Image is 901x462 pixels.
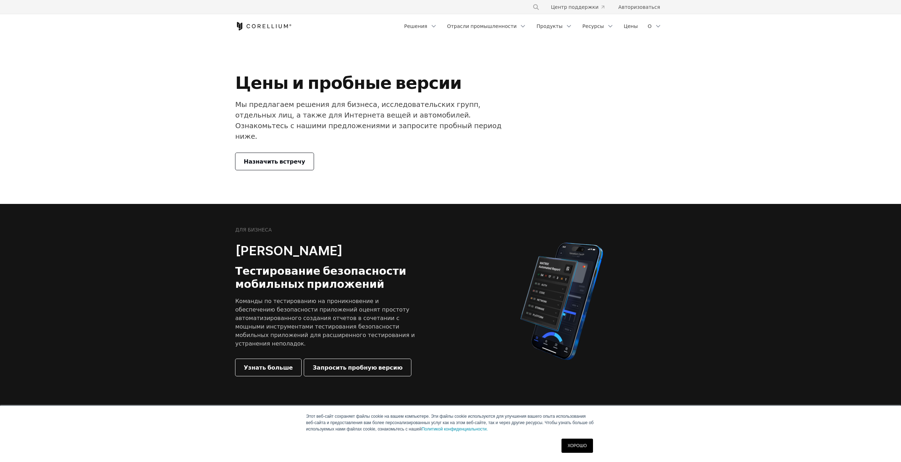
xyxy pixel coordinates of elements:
[235,100,502,141] font: Мы предлагаем решения для бизнеса, исследовательских групп, отдельных лиц, а также для Интернета ...
[244,364,293,371] font: Узнать больше
[404,23,427,29] font: Решения
[447,23,517,29] font: Отрасли промышленности
[422,427,488,432] a: Политикой конфиденциальности.
[235,153,314,170] a: Назначить встречу
[618,4,660,10] font: Авторизоваться
[313,364,403,371] font: Запросить пробную версию
[235,359,302,376] a: Узнать больше
[568,443,587,448] font: ХОРОШО
[235,243,343,258] font: [PERSON_NAME]
[524,1,666,13] div: Меню навигации
[582,23,604,29] font: Ресурсы
[235,22,292,30] a: Кореллиум Дом
[235,297,415,347] font: Команды по тестированию на проникновение и обеспечению безопасности приложений оценят простоту ав...
[624,23,638,29] font: Цены
[536,23,563,29] font: Продукты
[400,20,666,33] div: Меню навигации
[530,1,542,13] button: Поиск
[561,439,593,453] a: ХОРОШО
[648,23,651,29] font: О
[304,359,411,376] a: Запросить пробную версию
[508,239,615,363] img: Автоматизированный отчет Corellium MATRIX для iPhone, показывающий результаты тестирования уязвим...
[244,158,306,165] font: Назначить встречу
[306,414,594,432] font: Этот веб-сайт сохраняет файлы cookie на вашем компьютере. Эти файлы cookie используются для улучш...
[235,264,406,291] font: Тестирование безопасности мобильных приложений
[551,4,598,10] font: Центр поддержки
[235,227,272,233] font: ДЛЯ БИЗНЕСА
[235,72,462,93] font: Цены и пробные версии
